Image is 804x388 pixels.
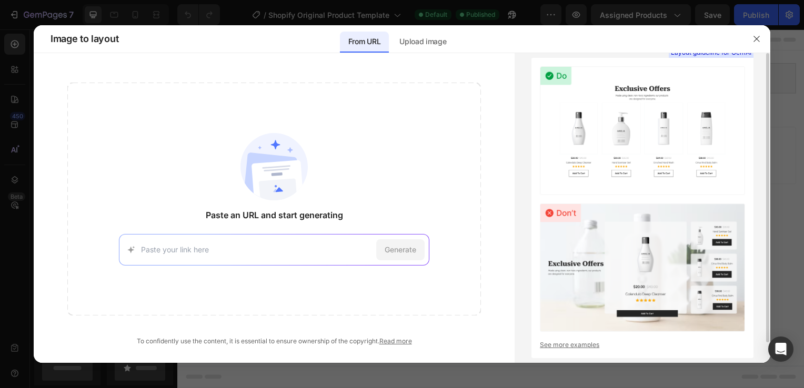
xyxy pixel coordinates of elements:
[540,340,745,350] a: See more examples
[379,337,412,345] a: Read more
[284,129,340,139] span: from URL or image
[206,209,343,221] span: Paste an URL and start generating
[385,244,416,255] span: Generate
[354,129,433,139] span: then drag & drop elements
[276,43,373,56] span: Shopify section: main-product
[51,33,118,45] span: Image to layout
[203,116,266,127] div: Choose templates
[362,116,426,127] div: Add blank section
[285,116,340,127] div: Generate layout
[67,336,481,346] div: To confidently use the content, it is essential to ensure ownership of the copyright.
[399,35,446,48] p: Upload image
[348,35,380,48] p: From URL
[291,93,341,104] span: Add section
[141,244,372,255] input: Paste your link here
[197,129,269,139] span: inspired by CRO experts
[768,336,793,362] div: Open Intercom Messenger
